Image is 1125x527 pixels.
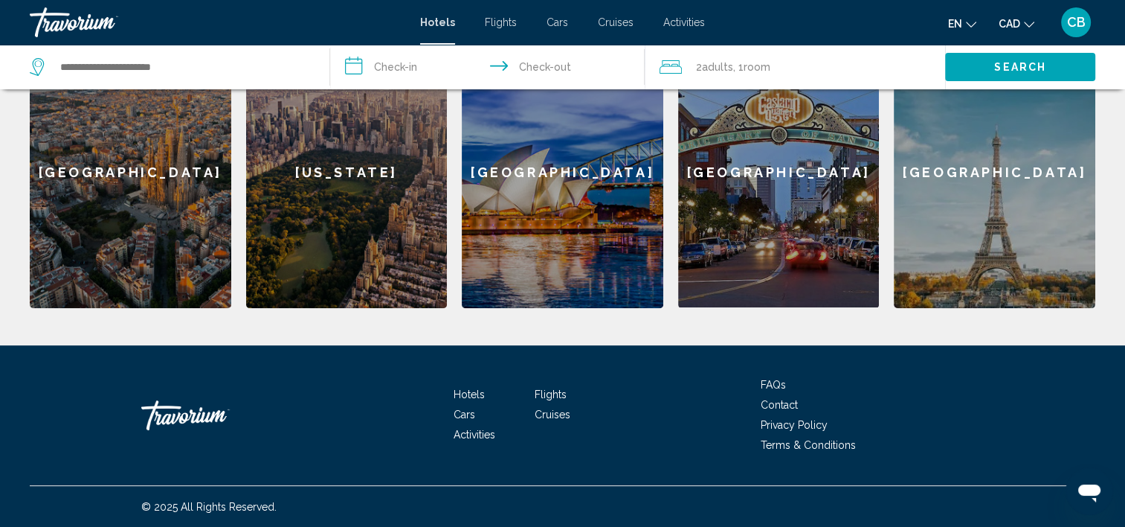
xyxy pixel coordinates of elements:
[732,57,770,77] span: , 1
[454,409,475,421] a: Cars
[761,379,786,391] a: FAQs
[30,7,405,37] a: Travorium
[454,429,495,441] a: Activities
[141,393,290,438] a: Travorium
[761,399,798,411] a: Contact
[141,501,277,513] span: © 2025 All Rights Reserved.
[645,45,945,89] button: Travelers: 2 adults, 0 children
[743,61,770,73] span: Room
[535,389,567,400] a: Flights
[547,16,568,28] a: Cars
[678,37,880,308] a: [GEOGRAPHIC_DATA]
[761,439,856,451] a: Terms & Conditions
[948,13,976,34] button: Change language
[462,37,663,308] a: [GEOGRAPHIC_DATA]
[246,37,448,308] a: [US_STATE]
[30,37,231,308] a: [GEOGRAPHIC_DATA]
[1067,15,1086,30] span: CB
[1057,7,1095,38] button: User Menu
[535,409,570,421] a: Cruises
[994,62,1046,74] span: Search
[999,13,1034,34] button: Change currency
[420,16,455,28] a: Hotels
[485,16,517,28] a: Flights
[894,37,1095,308] a: [GEOGRAPHIC_DATA]
[454,389,485,400] a: Hotels
[330,45,645,89] button: Check in and out dates
[1066,467,1113,515] iframe: Bouton de lancement de la fenêtre de messagerie
[678,37,880,307] div: [GEOGRAPHIC_DATA]
[761,419,828,431] a: Privacy Policy
[948,18,962,30] span: en
[598,16,634,28] a: Cruises
[663,16,705,28] a: Activities
[945,53,1095,80] button: Search
[695,57,732,77] span: 2
[999,18,1020,30] span: CAD
[701,61,732,73] span: Adults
